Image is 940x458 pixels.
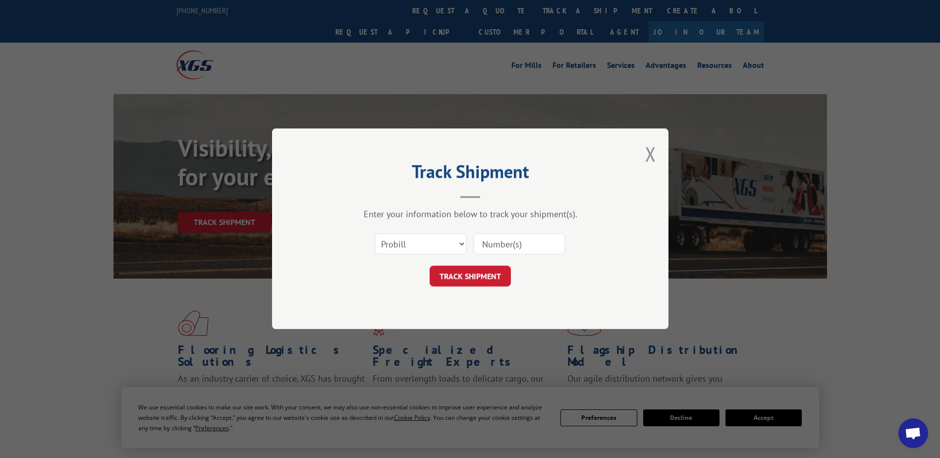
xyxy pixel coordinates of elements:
h2: Track Shipment [322,165,619,183]
button: TRACK SHIPMENT [430,266,511,287]
div: Open chat [898,418,928,448]
button: Close modal [645,141,656,167]
input: Number(s) [474,234,565,255]
div: Enter your information below to track your shipment(s). [322,209,619,220]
